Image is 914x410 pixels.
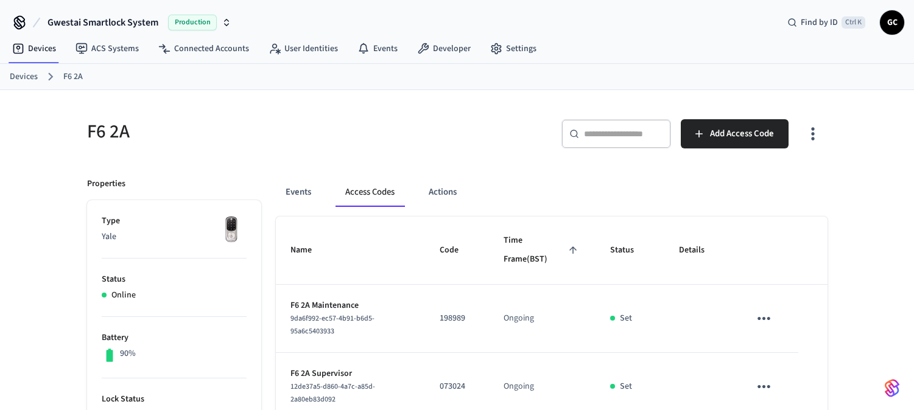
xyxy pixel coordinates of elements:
span: Time Frame(BST) [504,231,581,269]
span: Details [679,241,720,260]
span: Code [440,241,474,260]
p: Set [620,312,632,325]
span: 9da6f992-ec57-4b91-b6d5-95a6c5403933 [290,313,374,336]
span: 12de37a5-d860-4a7c-a85d-2a80eb83d092 [290,381,375,405]
span: Production [168,15,217,30]
img: Yale Assure Touchscreen Wifi Smart Lock, Satin Nickel, Front [216,215,247,245]
a: Developer [407,38,480,60]
td: Ongoing [489,285,596,353]
button: Events [276,178,321,207]
p: Yale [102,231,247,243]
div: ant example [276,178,828,207]
a: Settings [480,38,546,60]
p: F6 2A Supervisor [290,367,410,380]
span: Ctrl K [842,16,865,29]
p: Lock Status [102,393,247,406]
p: F6 2A Maintenance [290,299,410,312]
img: SeamLogoGradient.69752ec5.svg [885,378,899,398]
span: Name [290,241,328,260]
p: 198989 [440,312,474,325]
a: Devices [2,38,66,60]
span: Add Access Code [710,126,774,142]
span: Gwestai Smartlock System [47,15,158,30]
p: Properties [87,178,125,190]
button: Access Codes [336,178,404,207]
p: Status [102,273,247,286]
h5: F6 2A [87,119,450,144]
a: Events [348,38,407,60]
p: Battery [102,332,247,344]
span: GC [881,12,903,33]
a: Devices [10,71,38,83]
span: Status [610,241,650,260]
div: Find by IDCtrl K [778,12,875,33]
p: Type [102,215,247,228]
p: 90% [120,347,136,360]
p: Set [620,380,632,393]
a: User Identities [259,38,348,60]
button: GC [880,10,904,35]
a: Connected Accounts [149,38,259,60]
button: Add Access Code [681,119,789,148]
a: F6 2A [63,71,83,83]
span: Find by ID [801,16,838,29]
p: Online [111,289,136,302]
button: Actions [419,178,466,207]
p: 073024 [440,380,474,393]
a: ACS Systems [66,38,149,60]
